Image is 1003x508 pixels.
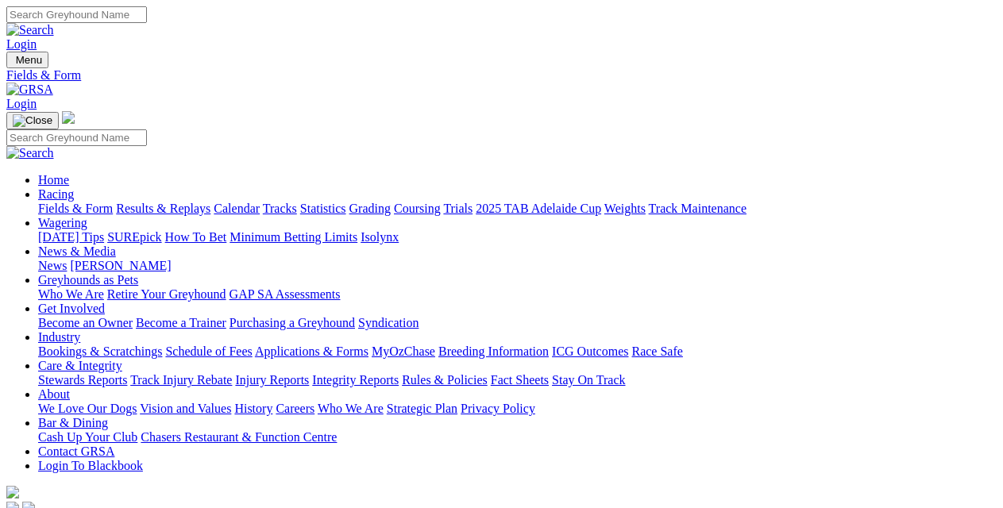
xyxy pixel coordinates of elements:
a: Strategic Plan [387,402,457,415]
a: Login To Blackbook [38,459,143,472]
a: Results & Replays [116,202,210,215]
a: How To Bet [165,230,227,244]
a: Track Injury Rebate [130,373,232,387]
a: About [38,387,70,401]
a: Login [6,37,37,51]
div: Wagering [38,230,997,244]
a: Track Maintenance [649,202,746,215]
div: Care & Integrity [38,373,997,387]
a: Coursing [394,202,441,215]
a: Cash Up Your Club [38,430,137,444]
a: Stay On Track [552,373,625,387]
a: Retire Your Greyhound [107,287,226,301]
a: Weights [604,202,646,215]
a: ICG Outcomes [552,344,628,358]
img: GRSA [6,83,53,97]
a: Statistics [300,202,346,215]
a: Get Involved [38,302,105,315]
a: Isolynx [361,230,399,244]
a: Login [6,97,37,110]
a: 2025 TAB Adelaide Cup [476,202,601,215]
a: Bookings & Scratchings [38,344,162,358]
a: MyOzChase [372,344,435,358]
a: News & Media [38,244,116,258]
img: Search [6,23,54,37]
a: Integrity Reports [312,373,399,387]
a: Home [38,173,69,187]
img: logo-grsa-white.png [6,486,19,498]
a: Industry [38,330,80,344]
input: Search [6,129,147,146]
a: [PERSON_NAME] [70,259,171,272]
a: Stewards Reports [38,373,127,387]
a: Trials [443,202,473,215]
a: Race Safe [631,344,682,358]
a: SUREpick [107,230,161,244]
a: Greyhounds as Pets [38,273,138,287]
a: Become an Owner [38,316,133,329]
input: Search [6,6,147,23]
div: Get Involved [38,316,997,330]
a: Minimum Betting Limits [230,230,357,244]
a: Fact Sheets [491,373,549,387]
a: Vision and Values [140,402,231,415]
a: Who We Are [318,402,384,415]
span: Menu [16,54,42,66]
button: Toggle navigation [6,52,48,68]
a: Careers [276,402,314,415]
a: Injury Reports [235,373,309,387]
a: [DATE] Tips [38,230,104,244]
a: Bar & Dining [38,416,108,429]
img: logo-grsa-white.png [62,111,75,124]
div: News & Media [38,259,997,273]
a: Purchasing a Greyhound [230,316,355,329]
a: GAP SA Assessments [230,287,341,301]
a: News [38,259,67,272]
a: Fields & Form [6,68,997,83]
a: We Love Our Dogs [38,402,137,415]
a: Fields & Form [38,202,113,215]
div: Greyhounds as Pets [38,287,997,302]
a: Who We Are [38,287,104,301]
a: Rules & Policies [402,373,488,387]
a: Tracks [263,202,297,215]
a: Applications & Forms [255,344,368,358]
a: Schedule of Fees [165,344,252,358]
a: Syndication [358,316,419,329]
a: Care & Integrity [38,359,122,372]
button: Toggle navigation [6,112,59,129]
a: Chasers Restaurant & Function Centre [141,430,337,444]
a: History [234,402,272,415]
div: Industry [38,344,997,359]
div: Racing [38,202,997,216]
a: Become a Trainer [136,316,226,329]
a: Grading [349,202,391,215]
img: Search [6,146,54,160]
a: Racing [38,187,74,201]
a: Breeding Information [438,344,549,358]
div: About [38,402,997,416]
a: Privacy Policy [461,402,535,415]
a: Calendar [214,202,260,215]
div: Bar & Dining [38,430,997,444]
img: Close [13,114,52,127]
a: Contact GRSA [38,444,114,458]
a: Wagering [38,216,87,229]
